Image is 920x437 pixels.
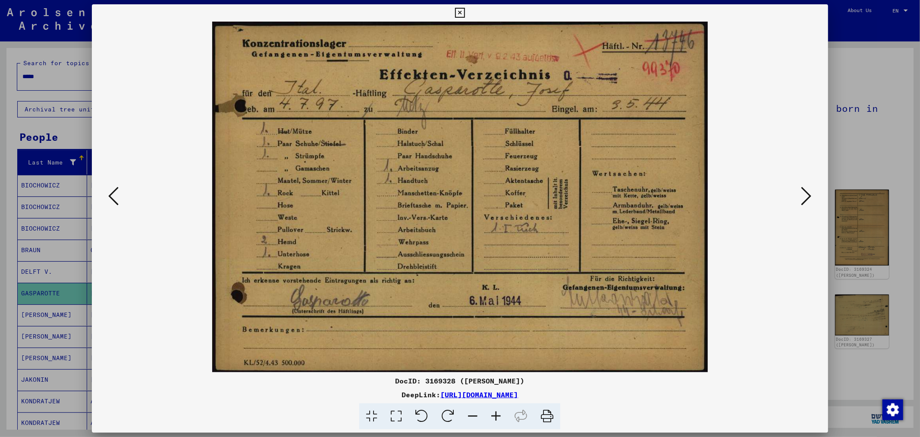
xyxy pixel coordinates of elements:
[92,389,828,400] div: DeepLink:
[882,399,903,420] div: Change consent
[440,390,518,399] a: [URL][DOMAIN_NAME]
[882,399,903,420] img: Change consent
[92,376,828,386] div: DocID: 3169328 ([PERSON_NAME])
[121,22,798,372] img: 001.jpg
